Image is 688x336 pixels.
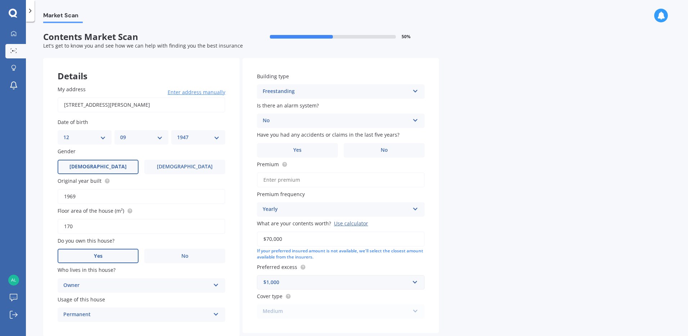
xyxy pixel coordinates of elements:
[257,248,425,260] div: If your preferred insured amount is not available, we'll select the closest amount available from...
[257,231,425,247] input: Enter amount
[58,207,124,214] span: Floor area of the house (m²)
[257,73,289,80] span: Building type
[257,191,305,198] span: Premium frequency
[58,97,225,112] input: Enter address
[58,267,116,274] span: Who lives in this house?
[293,147,302,153] span: Yes
[381,147,388,153] span: No
[43,32,241,42] span: Contents Market Scan
[181,253,189,259] span: No
[257,293,282,300] span: Cover type
[43,58,240,80] div: Details
[257,172,425,187] input: Enter premium
[58,177,101,184] span: Original year built
[257,161,279,168] span: Premium
[58,86,86,93] span: My address
[43,12,83,22] span: Market Scan
[402,34,411,39] span: 50 %
[257,132,399,138] span: Have you had any accidents or claims in the last five years?
[334,220,368,227] div: Use calculator
[69,164,127,170] span: [DEMOGRAPHIC_DATA]
[8,275,19,286] img: c8abc41b2ae87deca38112bfef3d5548
[257,264,297,270] span: Preferred excess
[58,219,225,234] input: Enter floor area
[58,237,114,244] span: Do you own this house?
[63,281,210,290] div: Owner
[263,205,409,214] div: Yearly
[58,119,88,125] span: Date of birth
[257,220,331,227] span: What are your contents worth?
[94,253,103,259] span: Yes
[263,278,409,286] div: $1,000
[263,87,409,96] div: Freestanding
[168,89,225,96] span: Enter address manually
[257,102,319,109] span: Is there an alarm system?
[58,148,76,155] span: Gender
[263,116,409,125] div: No
[43,42,243,49] span: Let's get to know you and see how we can help with finding you the best insurance
[157,164,213,170] span: [DEMOGRAPHIC_DATA]
[63,310,210,319] div: Permanent
[58,296,105,303] span: Usage of this house
[58,189,225,204] input: Enter year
